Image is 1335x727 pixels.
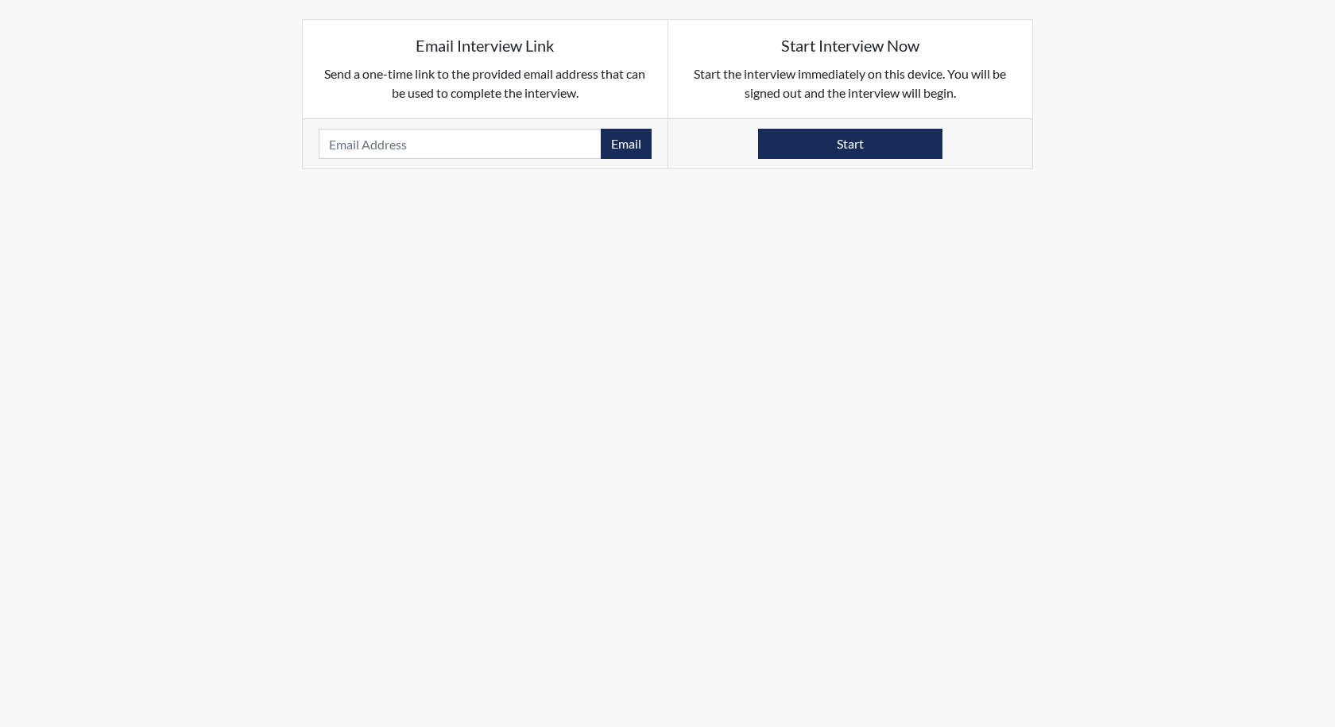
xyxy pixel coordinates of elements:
[319,64,652,102] p: Send a one-time link to the provided email address that can be used to complete the interview.
[684,64,1017,102] p: Start the interview immediately on this device. You will be signed out and the interview will begin.
[758,129,942,159] button: Start
[319,129,602,159] input: Email Address
[684,36,1017,55] h5: Start Interview Now
[319,36,652,55] h5: Email Interview Link
[601,129,652,159] button: Email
